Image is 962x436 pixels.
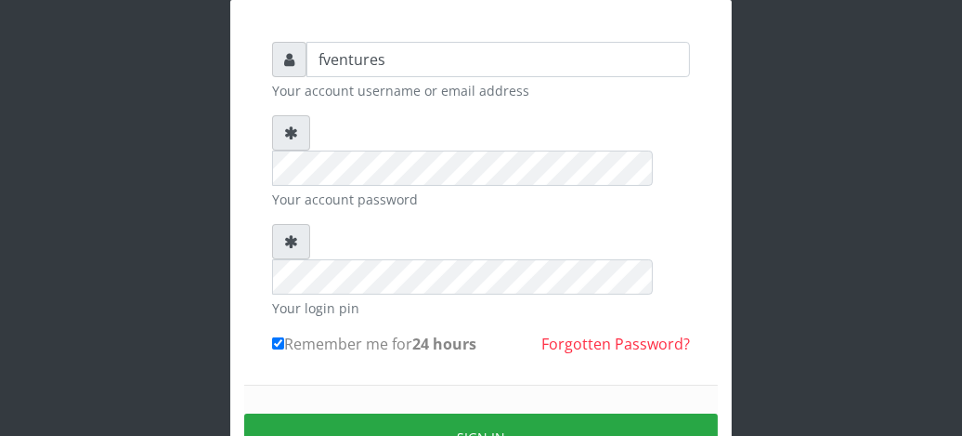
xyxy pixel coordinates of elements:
[272,337,284,350] input: Remember me for24 hours
[272,81,690,100] small: Your account username or email address
[306,42,690,77] input: Username or email address
[272,298,690,318] small: Your login pin
[412,334,476,354] b: 24 hours
[272,333,476,355] label: Remember me for
[272,190,690,209] small: Your account password
[541,334,690,354] a: Forgotten Password?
